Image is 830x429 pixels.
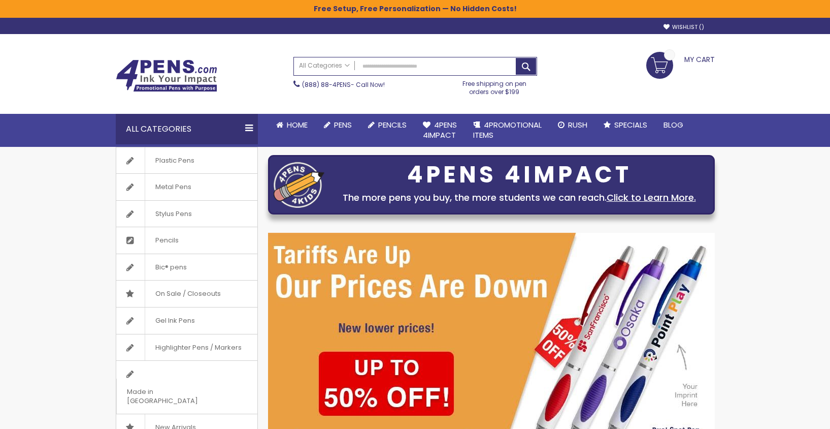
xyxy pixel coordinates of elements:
a: Blog [655,114,691,136]
span: Metal Pens [145,174,202,200]
a: Stylus Pens [116,201,257,227]
div: The more pens you buy, the more students we can reach. [329,191,709,205]
span: Pens [334,119,352,130]
a: All Categories [294,57,355,74]
span: Home [287,119,308,130]
div: All Categories [116,114,258,144]
span: On Sale / Closeouts [145,281,231,307]
a: Metal Pens [116,174,257,200]
span: All Categories [299,62,350,70]
span: Bic® pens [145,254,197,281]
a: Pencils [116,227,257,254]
span: Rush [568,119,587,130]
a: Specials [595,114,655,136]
a: Plastic Pens [116,147,257,174]
img: four_pen_logo.png [274,162,324,208]
a: On Sale / Closeouts [116,281,257,307]
a: Made in [GEOGRAPHIC_DATA] [116,361,257,414]
span: 4PROMOTIONAL ITEMS [473,119,542,140]
a: Click to Learn More. [607,191,696,204]
a: Bic® pens [116,254,257,281]
a: Highlighter Pens / Markers [116,334,257,361]
a: 4PROMOTIONALITEMS [465,114,550,147]
img: 4Pens Custom Pens and Promotional Products [116,59,217,92]
div: 4PENS 4IMPACT [329,164,709,186]
span: - Call Now! [302,80,385,89]
span: Blog [663,119,683,130]
a: (888) 88-4PENS [302,80,351,89]
a: Home [268,114,316,136]
span: Pencils [378,119,407,130]
a: Wishlist [663,23,704,31]
a: Gel Ink Pens [116,308,257,334]
span: Stylus Pens [145,201,202,227]
span: Pencils [145,227,189,254]
a: 4Pens4impact [415,114,465,147]
span: Specials [614,119,647,130]
span: Plastic Pens [145,147,205,174]
a: Pens [316,114,360,136]
span: Made in [GEOGRAPHIC_DATA] [116,379,232,414]
a: Rush [550,114,595,136]
a: Pencils [360,114,415,136]
span: Highlighter Pens / Markers [145,334,252,361]
div: Free shipping on pen orders over $199 [452,76,537,96]
span: Gel Ink Pens [145,308,205,334]
span: 4Pens 4impact [423,119,457,140]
